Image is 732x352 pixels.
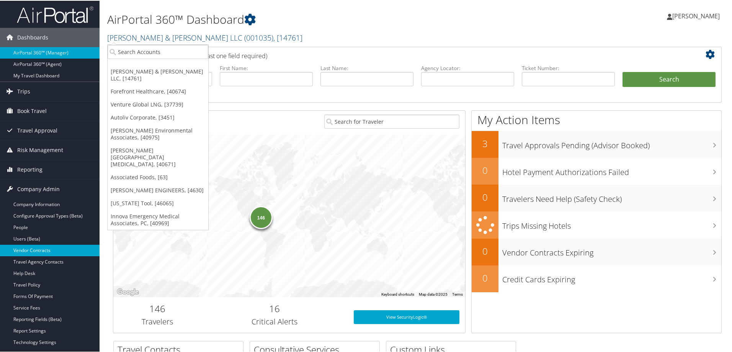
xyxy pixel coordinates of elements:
h3: Hotel Payment Authorizations Failed [502,162,721,177]
h2: 146 [119,301,196,314]
span: Risk Management [17,140,63,159]
h1: My Action Items [472,111,721,127]
label: Agency Locator: [421,64,514,71]
a: [PERSON_NAME] [667,4,727,27]
h3: Credit Cards Expiring [502,270,721,284]
button: Keyboard shortcuts [381,291,414,296]
h2: 16 [207,301,342,314]
span: Travel Approval [17,120,57,139]
a: Autoliv Corporate, [3451] [108,110,208,123]
h2: 0 [472,190,498,203]
label: Ticket Number: [522,64,615,71]
span: [PERSON_NAME] [672,11,720,20]
span: Trips [17,81,30,100]
input: Search Accounts [108,44,208,58]
h3: Vendor Contracts Expiring [502,243,721,257]
a: [PERSON_NAME][GEOGRAPHIC_DATA][MEDICAL_DATA], [40671] [108,143,208,170]
h3: Critical Alerts [207,316,342,326]
a: [US_STATE] Tool, [46065] [108,196,208,209]
a: Innova Emergency Medical Associates, PC, [40969] [108,209,208,229]
a: [PERSON_NAME] & [PERSON_NAME] LLC, [14761] [108,64,208,84]
h2: 3 [472,136,498,149]
a: Trips Missing Hotels [472,211,721,238]
span: Reporting [17,159,42,178]
h3: Travel Approvals Pending (Advisor Booked) [502,136,721,150]
img: Google [115,287,141,296]
span: , [ 14761 ] [273,32,302,42]
a: View SecurityLogic® [354,309,459,323]
h3: Travelers [119,316,196,326]
a: 3Travel Approvals Pending (Advisor Booked) [472,130,721,157]
a: Open this area in Google Maps (opens a new window) [115,287,141,296]
a: Forefront Healthcare, [40674] [108,84,208,97]
a: 0Hotel Payment Authorizations Failed [472,157,721,184]
input: Search for Traveler [324,114,459,128]
h2: 0 [472,271,498,284]
img: airportal-logo.png [17,5,93,23]
h2: 0 [472,244,498,257]
h3: Trips Missing Hotels [502,216,721,231]
a: Venture Global LNG, [37739] [108,97,208,110]
a: Terms (opens in new tab) [452,291,463,296]
h1: AirPortal 360™ Dashboard [107,11,521,27]
span: Book Travel [17,101,47,120]
label: First Name: [220,64,313,71]
label: Last Name: [320,64,413,71]
a: Associated Foods, [63] [108,170,208,183]
div: 146 [249,205,272,228]
h2: Airtinerary Lookup [119,47,665,61]
span: ( 001035 ) [244,32,273,42]
span: (at least one field required) [194,51,267,59]
a: [PERSON_NAME] & [PERSON_NAME] LLC [107,32,302,42]
a: [PERSON_NAME] ENGINEERS, [4630] [108,183,208,196]
button: Search [623,71,716,87]
a: 0Credit Cards Expiring [472,265,721,291]
span: Company Admin [17,179,60,198]
a: [PERSON_NAME] Environmental Associates, [40975] [108,123,208,143]
h2: 0 [472,163,498,176]
a: 0Travelers Need Help (Safety Check) [472,184,721,211]
span: Dashboards [17,27,48,46]
a: 0Vendor Contracts Expiring [472,238,721,265]
h3: Travelers Need Help (Safety Check) [502,189,721,204]
span: Map data ©2025 [419,291,448,296]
